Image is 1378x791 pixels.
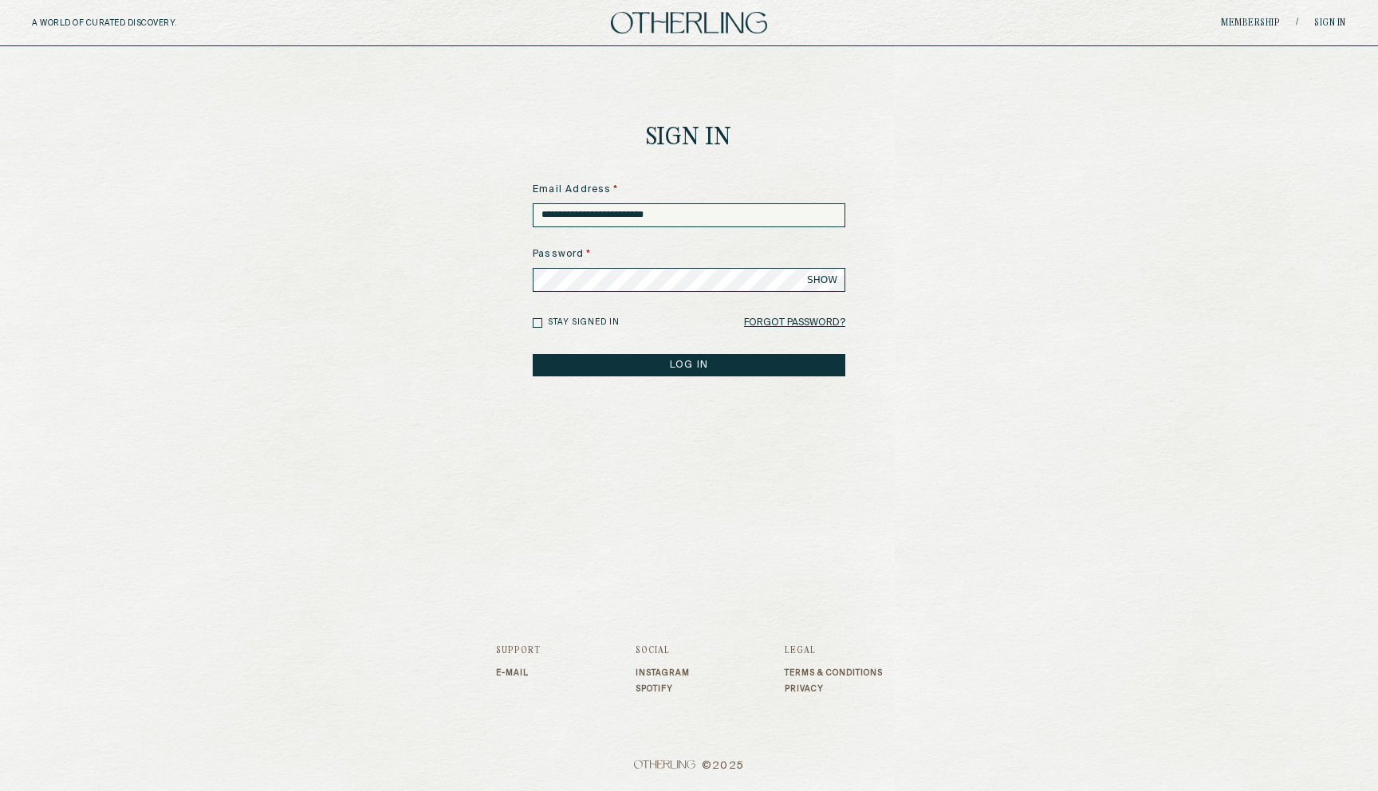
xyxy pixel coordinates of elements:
a: Membership [1221,18,1280,28]
button: LOG IN [533,354,845,376]
a: Instagram [636,668,690,678]
label: Stay signed in [548,317,620,329]
label: Password [533,247,845,262]
h3: Social [636,646,690,655]
span: © 2025 [496,760,883,773]
h5: A WORLD OF CURATED DISCOVERY. [32,18,246,28]
h3: Legal [785,646,883,655]
h3: Support [496,646,541,655]
a: Sign in [1314,18,1346,28]
a: Terms & Conditions [785,668,883,678]
img: logo [611,12,767,33]
span: SHOW [807,274,837,286]
span: / [1296,17,1298,29]
a: Privacy [785,684,883,694]
label: Email Address [533,183,845,197]
a: Forgot Password? [744,312,845,334]
h1: Sign In [646,126,732,151]
a: Spotify [636,684,690,694]
a: E-mail [496,668,541,678]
